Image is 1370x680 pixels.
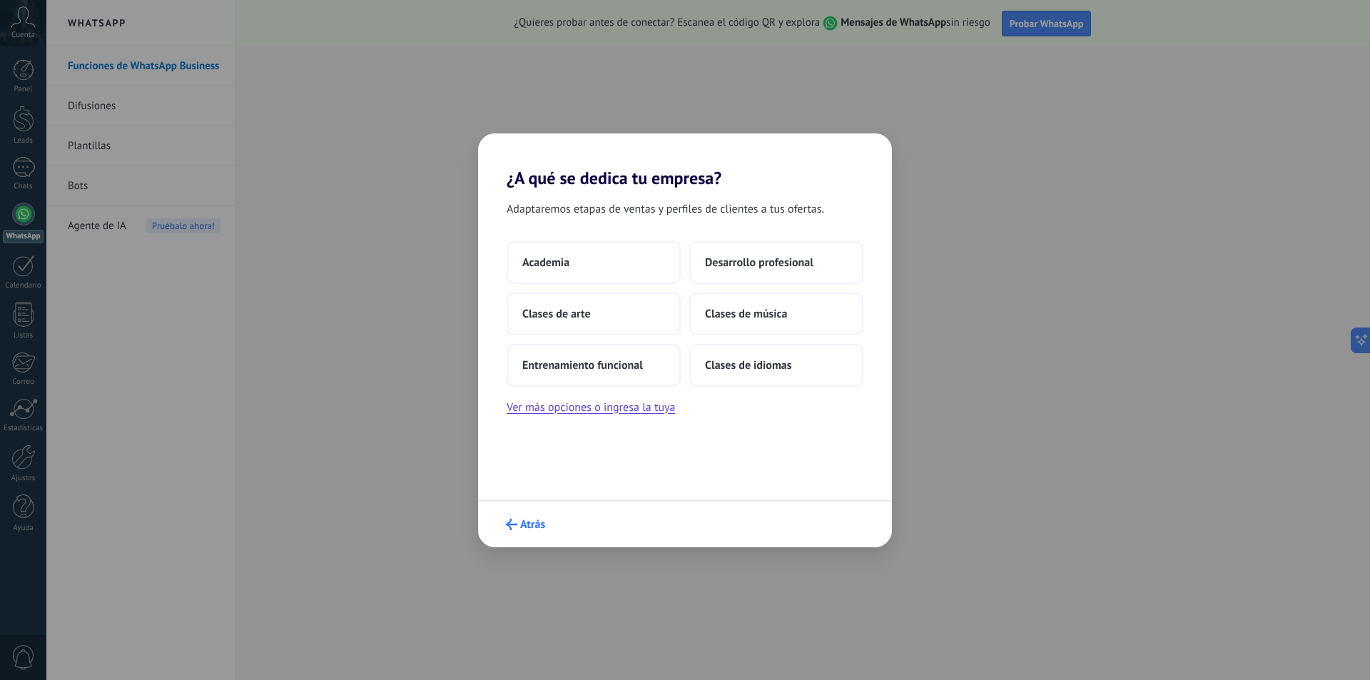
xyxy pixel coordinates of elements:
[507,398,675,417] button: Ver más opciones o ingresa la tuya
[478,133,892,188] h2: ¿A qué se dedica tu empresa?
[507,293,681,335] button: Clases de arte
[705,255,813,270] span: Desarrollo profesional
[705,358,791,372] span: Clases de idiomas
[507,241,681,284] button: Academia
[507,200,824,218] span: Adaptaremos etapas de ventas y perfiles de clientes a tus ofertas.
[499,512,552,537] button: Atrás
[520,519,545,529] span: Atrás
[705,307,787,321] span: Clases de música
[522,255,569,270] span: Academia
[689,344,863,387] button: Clases de idiomas
[522,358,643,372] span: Entrenamiento funcional
[689,241,863,284] button: Desarrollo profesional
[522,307,591,321] span: Clases de arte
[507,344,681,387] button: Entrenamiento funcional
[689,293,863,335] button: Clases de música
